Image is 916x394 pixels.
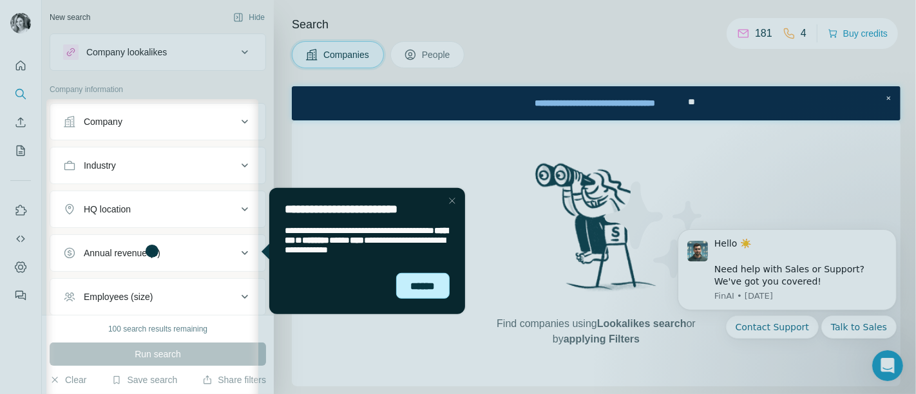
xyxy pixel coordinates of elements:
iframe: Tooltip [258,185,468,317]
div: Upgrade plan for full access to Surfe [212,3,394,31]
div: Employees (size) [84,290,153,303]
div: Industry [84,159,116,172]
div: Message content [56,24,229,74]
button: Industry [50,150,265,181]
img: Profile image for FinAI [29,27,50,48]
div: message notification from FinAI, 1w ago. Hello ☀️ ​ Need help with Sales or Support? We've got yo... [19,15,238,97]
div: Close Step [590,5,603,18]
div: Company [84,115,122,128]
button: Quick reply: Talk to Sales [163,102,238,125]
div: 100 search results remaining [108,323,207,335]
button: Share filters [202,373,266,386]
button: Save search [111,373,177,386]
button: Quick reply: Contact Support [68,102,160,125]
div: HQ location [84,203,131,216]
button: HQ location [50,194,265,225]
button: Clear [50,373,86,386]
p: Message from FinAI, sent 1w ago [56,77,229,88]
div: Quick reply options [19,102,238,125]
button: Company [50,106,265,137]
button: Annual revenue ($) [50,238,265,268]
div: Hello ☀️ ​ Need help with Sales or Support? We've got you covered! [56,24,229,74]
button: Employees (size) [50,281,265,312]
div: Annual revenue ($) [84,247,160,259]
